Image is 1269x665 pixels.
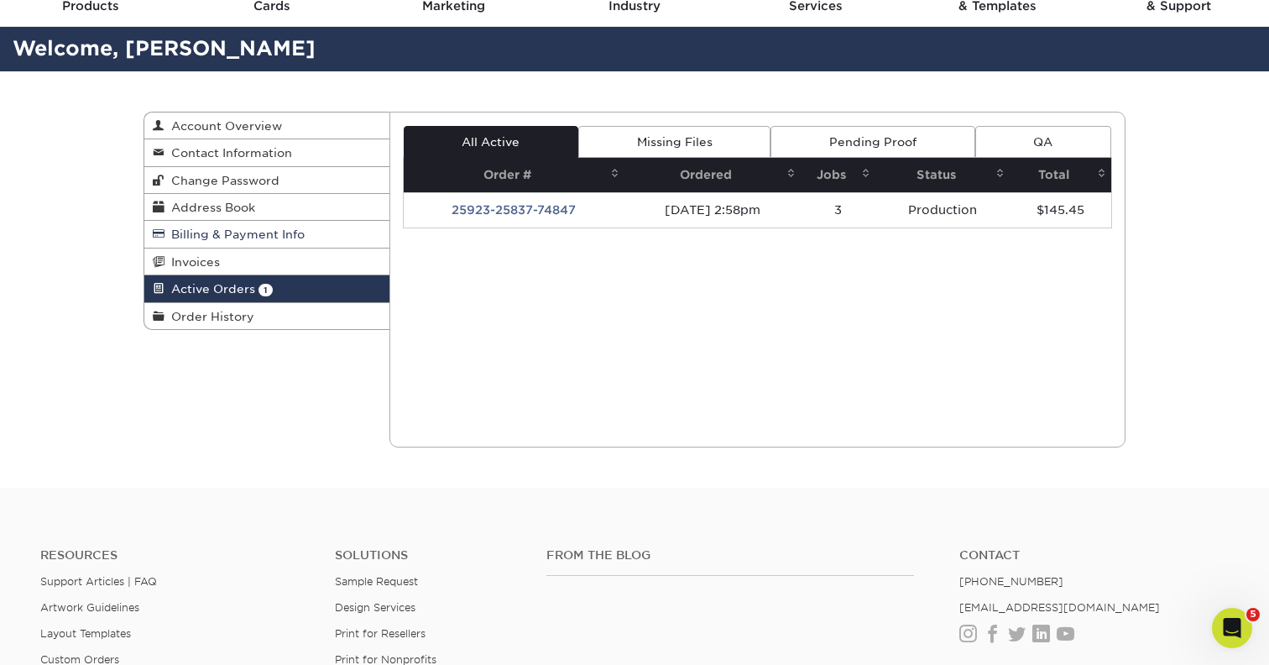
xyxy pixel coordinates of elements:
th: Status [875,158,1010,192]
td: Production [875,192,1010,228]
th: Total [1010,158,1111,192]
a: Billing & Payment Info [144,221,389,248]
a: Change Password [144,167,389,194]
a: Pending Proof [770,126,974,158]
span: 1 [258,284,273,296]
a: Artwork Guidelines [40,601,139,614]
span: Billing & Payment Info [164,228,305,241]
a: [EMAIL_ADDRESS][DOMAIN_NAME] [959,601,1160,614]
a: Account Overview [144,113,389,139]
span: Order History [164,310,254,323]
span: Active Orders [164,282,255,296]
h4: From the Blog [546,548,914,563]
th: Jobs [801,158,875,192]
td: 3 [801,192,875,228]
h4: Resources [40,548,310,563]
a: Print for Resellers [335,627,426,640]
a: Missing Files [578,126,770,158]
span: Invoices [164,255,220,269]
span: 5 [1246,608,1260,621]
td: 25923-25837-74847 [404,192,624,228]
td: [DATE] 2:58pm [624,192,801,228]
a: Support Articles | FAQ [40,575,157,588]
td: $145.45 [1010,192,1111,228]
a: Contact [959,548,1229,563]
th: Ordered [624,158,801,192]
a: Contact Information [144,139,389,166]
th: Order # [404,158,624,192]
a: Invoices [144,249,389,275]
a: All Active [404,126,578,158]
h4: Solutions [335,548,520,563]
span: Contact Information [164,146,292,160]
span: Address Book [164,201,255,214]
a: Active Orders 1 [144,275,389,302]
span: Account Overview [164,119,282,133]
a: Address Book [144,194,389,221]
span: Change Password [164,174,279,187]
a: QA [975,126,1111,158]
iframe: Intercom live chat [1212,608,1252,648]
a: Sample Request [335,575,418,588]
a: Design Services [335,601,415,614]
a: Order History [144,303,389,329]
a: [PHONE_NUMBER] [959,575,1063,588]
